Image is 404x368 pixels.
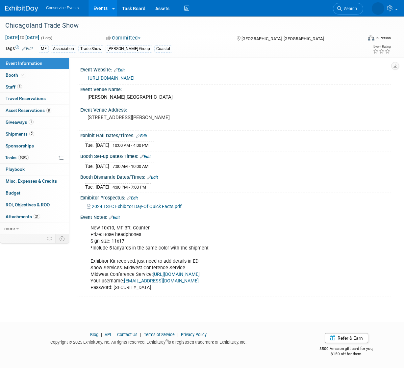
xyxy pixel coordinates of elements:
[80,193,391,201] div: Exhibitor Prospectus:
[21,73,24,77] i: Booth reservation complete
[46,6,79,10] span: Conservice Events
[80,151,391,160] div: Booth Set-up Dates/Times:
[0,187,69,199] a: Budget
[6,96,46,101] span: Travel Reservations
[375,36,391,40] div: In-Person
[17,84,22,89] span: 3
[29,131,34,136] span: 2
[325,333,368,343] a: Refer & Earn
[113,164,148,169] span: 7:00 AM - 10:00 AM
[80,131,391,139] div: Exhibit Hall Dates/Times:
[85,142,96,149] td: Tue.
[90,332,98,337] a: Blog
[0,105,69,116] a: Asset Reservations8
[106,45,152,52] div: [PERSON_NAME] Group
[139,332,143,337] span: |
[39,45,49,52] div: MF
[80,105,391,113] div: Event Venue Address:
[46,108,51,113] span: 8
[18,155,29,160] span: 100%
[0,211,69,223] a: Attachments21
[5,45,33,53] td: Tags
[113,185,146,190] span: 4:00 PM - 7:00 PM
[6,167,25,172] span: Playbook
[80,65,391,73] div: Event Website:
[114,68,125,72] a: Edit
[342,6,357,11] span: Search
[6,190,20,196] span: Budget
[104,35,143,41] button: Committed
[372,2,384,15] img: Amiee Griffey
[302,351,391,357] div: $150 off for them.
[19,35,25,40] span: to
[147,175,158,180] a: Edit
[0,175,69,187] a: Misc. Expenses & Credits
[85,163,96,170] td: Tue.
[80,85,391,93] div: Event Venue Name:
[5,6,38,12] img: ExhibitDay
[88,75,135,81] a: [URL][DOMAIN_NAME]
[136,134,147,138] a: Edit
[88,115,202,120] pre: [STREET_ADDRESS][PERSON_NAME]
[3,20,358,32] div: Chicagoland Trade Show
[0,69,69,81] a: Booth
[124,278,199,284] a: [EMAIL_ADDRESS][DOMAIN_NAME]
[6,131,34,137] span: Shipments
[165,339,168,343] sup: ®
[78,45,103,52] div: Trade Show
[5,338,292,345] div: Copyright © 2025 ExhibitDay, Inc. All rights reserved. ExhibitDay is a registered trademark of Ex...
[0,199,69,211] a: ROI, Objectives & ROO
[0,128,69,140] a: Shipments2
[40,36,52,40] span: (1 day)
[96,183,109,190] td: [DATE]
[0,152,69,164] a: Tasks100%
[51,45,76,52] div: Association
[368,35,374,40] img: Format-Inperson.png
[5,35,39,40] span: [DATE] [DATE]
[6,119,34,125] span: Giveaways
[6,84,22,90] span: Staff
[373,45,391,48] div: Event Rating
[117,332,138,337] a: Contact Us
[140,154,151,159] a: Edit
[96,163,109,170] td: [DATE]
[34,214,40,219] span: 21
[80,172,391,181] div: Booth Dismantle Dates/Times:
[112,332,116,337] span: |
[6,202,50,207] span: ROI, Objectives & ROO
[0,117,69,128] a: Giveaways1
[99,332,104,337] span: |
[85,183,96,190] td: Tue.
[0,164,69,175] a: Playbook
[0,81,69,93] a: Staff3
[241,36,324,41] span: [GEOGRAPHIC_DATA], [GEOGRAPHIC_DATA]
[144,332,175,337] a: Terms of Service
[6,178,57,184] span: Misc. Expenses & Credits
[154,45,172,52] div: Coastal
[335,34,391,44] div: Event Format
[22,46,33,51] a: Edit
[0,223,69,234] a: more
[127,196,138,200] a: Edit
[4,226,15,231] span: more
[87,204,182,209] a: 2024 TSEC Exhibitor Day-Of Quick Facts.pdf
[56,234,69,243] td: Toggle Event Tabs
[29,119,34,124] span: 1
[6,72,26,78] span: Booth
[113,143,148,148] span: 10:00 AM - 4:00 PM
[86,222,329,294] div: New 10x10, MF 3ft, Counter Prize: Bose headphones Sign size: 11x17 *Include 5 lanyards in the sam...
[96,142,109,149] td: [DATE]
[302,342,391,357] div: $500 Amazon gift card for you,
[181,332,207,337] a: Privacy Policy
[6,108,51,113] span: Asset Reservations
[109,215,120,220] a: Edit
[176,332,180,337] span: |
[92,204,182,209] span: 2024 TSEC Exhibitor Day-Of Quick Facts.pdf
[0,140,69,152] a: Sponsorships
[333,3,363,14] a: Search
[85,92,386,102] div: [PERSON_NAME][GEOGRAPHIC_DATA]
[44,234,56,243] td: Personalize Event Tab Strip
[5,155,29,160] span: Tasks
[6,214,40,219] span: Attachments
[80,212,391,221] div: Event Notes:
